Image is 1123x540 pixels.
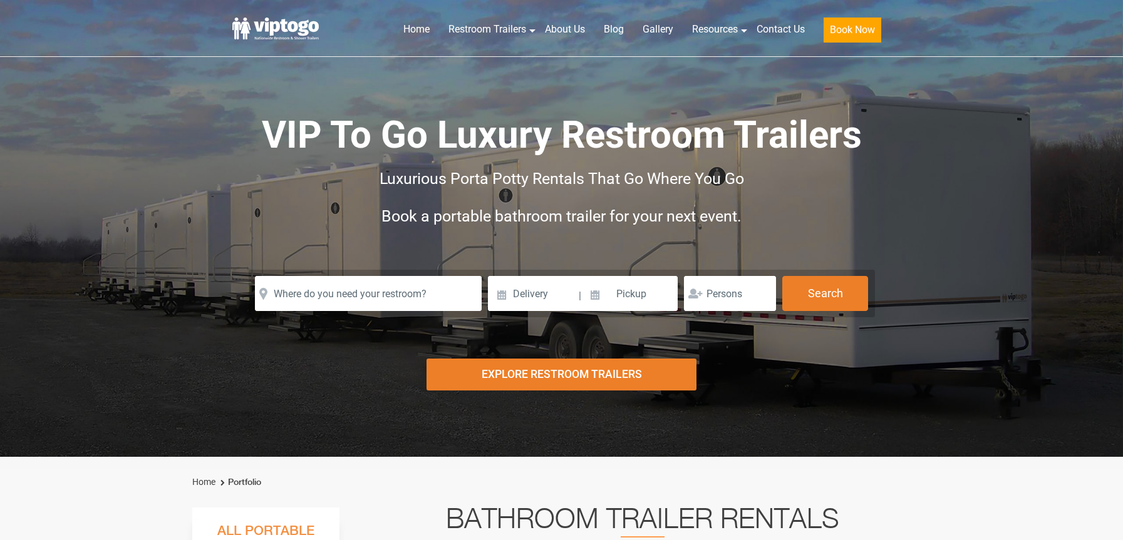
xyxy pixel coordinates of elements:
span: Luxurious Porta Potty Rentals That Go Where You Go [380,170,744,188]
button: Book Now [824,18,881,43]
span: VIP To Go Luxury Restroom Trailers [262,113,862,157]
button: Search [782,276,868,311]
li: Portfolio [217,475,261,490]
a: Home [394,16,439,43]
input: Pickup [583,276,678,311]
a: About Us [536,16,594,43]
a: Home [192,477,215,487]
a: Blog [594,16,633,43]
a: Contact Us [747,16,814,43]
a: Gallery [633,16,683,43]
span: | [579,276,581,316]
a: Book Now [814,16,891,50]
input: Persons [684,276,776,311]
a: Resources [683,16,747,43]
input: Where do you need your restroom? [255,276,482,311]
a: Restroom Trailers [439,16,536,43]
span: Book a portable bathroom trailer for your next event. [381,207,742,225]
input: Delivery [488,276,577,311]
div: Explore Restroom Trailers [427,359,696,390]
h2: Bathroom Trailer Rentals [356,507,929,537]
